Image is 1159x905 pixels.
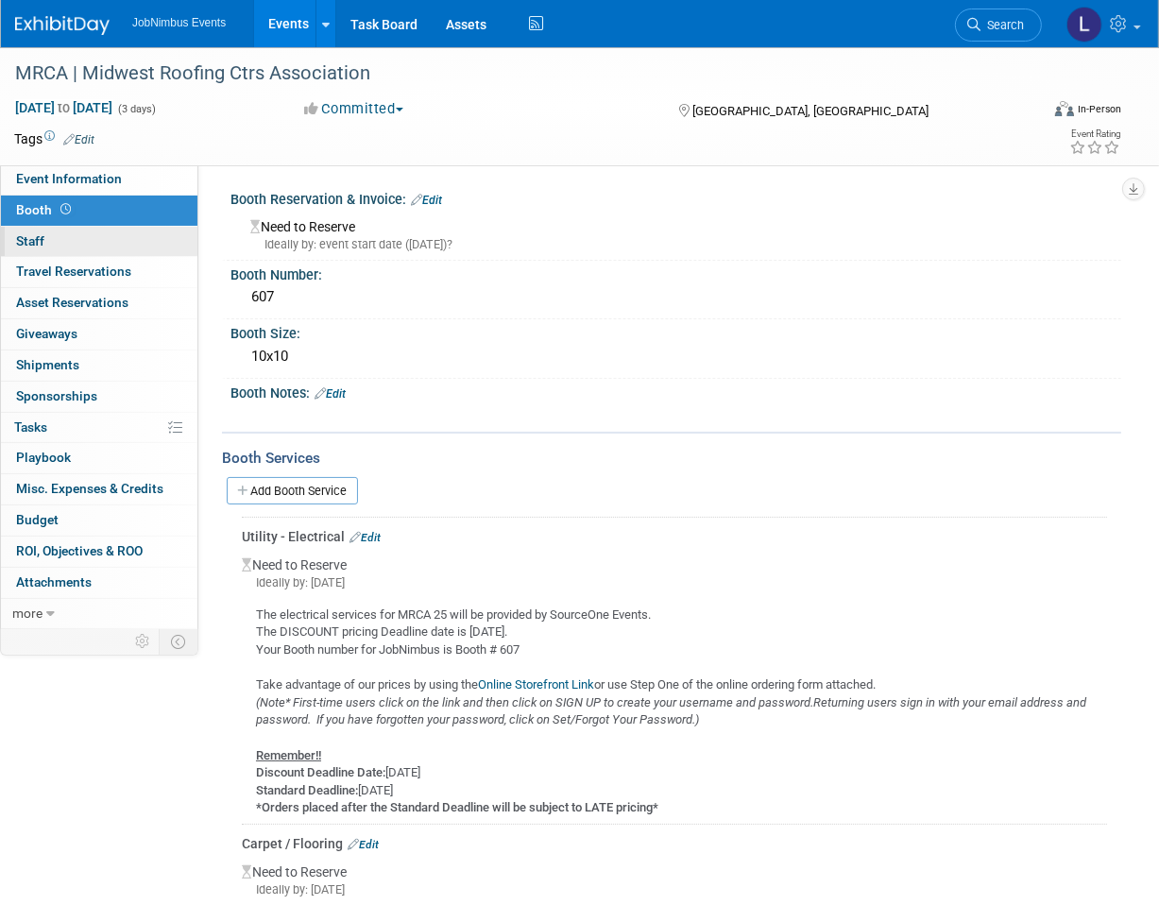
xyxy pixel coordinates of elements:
[242,546,1107,817] div: Need to Reserve
[349,531,381,544] a: Edit
[14,419,47,435] span: Tasks
[1,568,197,598] a: Attachments
[55,100,73,115] span: to
[242,574,1107,591] div: Ideally by: [DATE]
[230,185,1121,210] div: Booth Reservation & Invoice:
[63,133,94,146] a: Edit
[16,574,92,589] span: Attachments
[16,326,77,341] span: Giveaways
[256,695,813,709] i: (Note* First-time users click on the link and then click on SIGN UP to create your username and p...
[256,800,658,814] b: *Orders placed after the Standard Deadline will be subject to LATE pricing*
[245,213,1107,253] div: Need to Reserve
[1055,101,1074,116] img: Format-Inperson.png
[1,413,197,443] a: Tasks
[16,202,75,217] span: Booth
[16,357,79,372] span: Shipments
[348,838,379,851] a: Edit
[14,129,94,148] td: Tags
[256,748,321,762] u: Remember!!
[160,629,198,654] td: Toggle Event Tabs
[1,382,197,412] a: Sponsorships
[16,481,163,496] span: Misc. Expenses & Credits
[1,443,197,473] a: Playbook
[9,57,1027,91] div: MRCA | Midwest Roofing Ctrs Association
[980,18,1024,32] span: Search
[57,202,75,216] span: Booth not reserved yet
[1,474,197,504] a: Misc. Expenses & Credits
[16,171,122,186] span: Event Information
[1,196,197,226] a: Booth
[1,505,197,536] a: Budget
[16,233,44,248] span: Staff
[1,319,197,350] a: Giveaways
[692,104,929,118] span: [GEOGRAPHIC_DATA], [GEOGRAPHIC_DATA]
[127,629,160,654] td: Personalize Event Tab Strip
[230,319,1121,343] div: Booth Size:
[16,264,131,279] span: Travel Reservations
[245,282,1107,312] div: 607
[222,448,1121,469] div: Booth Services
[1069,129,1120,139] div: Event Rating
[230,261,1121,284] div: Booth Number:
[16,295,128,310] span: Asset Reservations
[16,388,97,403] span: Sponsorships
[411,194,442,207] a: Edit
[955,9,1042,42] a: Search
[227,477,358,504] a: Add Booth Service
[961,98,1121,127] div: Event Format
[242,591,1107,817] div: The electrical services for MRCA 25 will be provided by SourceOne Events. The DISCOUNT pricing De...
[256,765,385,779] b: Discount Deadline Date:
[315,387,346,401] a: Edit
[1,227,197,257] a: Staff
[1,257,197,287] a: Travel Reservations
[242,881,1107,898] div: Ideally by: [DATE]
[1,537,197,567] a: ROI, Objectives & ROO
[116,103,156,115] span: (3 days)
[256,783,358,797] b: Standard Deadline:
[15,16,110,35] img: ExhibitDay
[230,379,1121,403] div: Booth Notes:
[1077,102,1121,116] div: In-Person
[16,543,143,558] span: ROI, Objectives & ROO
[1,288,197,318] a: Asset Reservations
[16,450,71,465] span: Playbook
[298,99,411,119] button: Committed
[250,236,1107,253] div: Ideally by: event start date ([DATE])?
[1,164,197,195] a: Event Information
[16,512,59,527] span: Budget
[1,599,197,629] a: more
[242,527,1107,546] div: Utility - Electrical
[242,834,1107,853] div: Carpet / Flooring
[1066,7,1102,43] img: Laly Matos
[478,677,594,692] a: Online Storefront Link
[245,342,1107,371] div: 10x10
[12,606,43,621] span: more
[14,99,113,116] span: [DATE] [DATE]
[132,16,226,29] span: JobNimbus Events
[1,350,197,381] a: Shipments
